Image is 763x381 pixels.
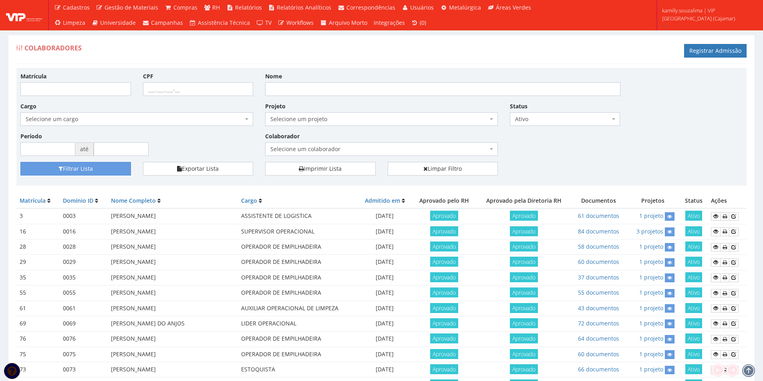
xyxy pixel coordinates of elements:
span: Ativo [685,287,702,297]
td: [DATE] [358,224,411,239]
td: 75 [16,347,60,362]
td: LIDER OPERACIONAL [238,316,358,331]
span: Ativo [685,349,702,359]
span: Limpeza [63,19,85,26]
td: 0069 [60,316,108,331]
td: OPERADOR DE EMPILHADEIRA [238,331,358,347]
td: OPERADOR DE EMPILHADEIRA [238,255,358,270]
a: 37 documentos [578,273,619,281]
span: Aprovado [430,226,458,236]
span: Ativo [685,241,702,251]
td: 69 [16,316,60,331]
span: Selecione um colaborador [270,145,488,153]
td: [DATE] [358,331,411,347]
td: 0076 [60,331,108,347]
span: Cadastros [63,4,90,11]
span: Aprovado [510,364,538,374]
span: kamilly.souzalima | VIP [GEOGRAPHIC_DATA] (Cajamar) [662,6,753,22]
span: Ativo [685,226,702,236]
a: 1 projeto [639,258,663,265]
a: Cargo [241,197,257,204]
a: Matrícula [20,197,46,204]
td: OPERADOR DE EMPILHADEIRA [238,270,358,285]
span: Campanhas [151,19,183,26]
td: [DATE] [358,208,411,224]
td: OPERADOR DE EMPILHADEIRA [238,347,358,362]
td: 0075 [60,347,108,362]
td: 0055 [60,285,108,301]
span: Aprovado [510,333,538,343]
th: Aprovado pelo RH [412,193,477,208]
span: Aprovado [430,364,458,374]
label: CPF [143,72,153,80]
th: Aprovado pela Diretoria RH [477,193,571,208]
a: Limpar Filtro [388,162,498,176]
td: OPERADOR DE EMPILHADEIRA [238,285,358,301]
label: Projeto [265,102,286,110]
span: Correspondências [346,4,395,11]
a: 58 documentos [578,243,619,250]
td: [PERSON_NAME] [108,239,238,255]
span: Aprovado [510,241,538,251]
a: 61 documentos [578,212,619,219]
label: Status [510,102,527,110]
td: SUPERVISOR OPERACIONAL [238,224,358,239]
span: Selecione um cargo [26,115,243,123]
td: 76 [16,331,60,347]
td: [PERSON_NAME] [108,270,238,285]
a: 84 documentos [578,227,619,235]
a: (0) [408,15,430,30]
span: TV [265,19,272,26]
a: Registrar Admissão [684,44,747,58]
td: [DATE] [358,347,411,362]
a: 1 projeto [639,350,663,358]
td: 0035 [60,270,108,285]
span: Aprovado [510,349,538,359]
span: (0) [420,19,426,26]
span: Ativo [685,333,702,343]
td: [DATE] [358,362,411,377]
a: 60 documentos [578,350,619,358]
span: Ativo [685,257,702,267]
td: 3 [16,208,60,224]
td: 16 [16,224,60,239]
td: 0016 [60,224,108,239]
span: até [75,142,94,156]
td: [DATE] [358,285,411,301]
span: Selecione um projeto [270,115,488,123]
a: 1 projeto [639,289,663,296]
td: [PERSON_NAME] [108,208,238,224]
input: ___.___.___-__ [143,82,254,96]
span: Ativo [685,303,702,313]
a: 66 documentos [578,365,619,373]
td: OPERADOR DE EMPILHADEIRA [238,239,358,255]
a: Integrações [370,15,408,30]
td: ESTOQUISTA [238,362,358,377]
a: Domínio ID [63,197,93,204]
span: Universidade [100,19,136,26]
span: Aprovado [430,211,458,221]
a: 1 projeto [639,212,663,219]
span: Integrações [374,19,405,26]
a: 1 projeto [639,319,663,327]
span: Aprovado [510,257,538,267]
span: Ativo [515,115,610,123]
td: 55 [16,285,60,301]
a: 1 projeto [639,243,663,250]
th: Status [680,193,707,208]
td: [PERSON_NAME] [108,362,238,377]
span: Assistência Técnica [198,19,250,26]
td: 28 [16,239,60,255]
span: Aprovado [510,303,538,313]
a: Universidade [89,15,139,30]
span: Aprovado [430,241,458,251]
span: Selecione um colaborador [265,142,498,156]
span: Gestão de Materiais [105,4,158,11]
span: Ativo [685,272,702,282]
td: [DATE] [358,316,411,331]
span: Aprovado [430,303,458,313]
span: Arquivo Morto [329,19,367,26]
span: Ativo [685,318,702,328]
td: 73 [16,362,60,377]
img: logo [6,9,42,21]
